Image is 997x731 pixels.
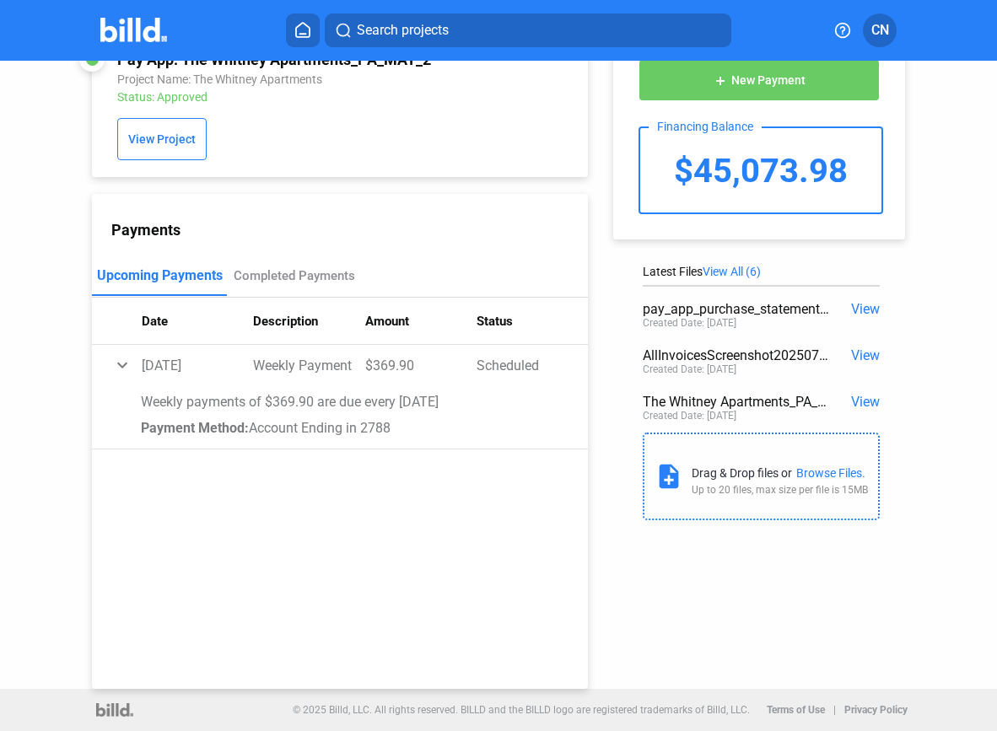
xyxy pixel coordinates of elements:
[142,345,253,385] td: [DATE]
[851,301,880,317] span: View
[643,394,832,410] div: The Whitney Apartments_PA_MAY_2 - Disclosure and Purchase Statement.pdf
[796,466,865,480] div: Browse Files.
[643,363,736,375] div: Created Date: [DATE]
[253,345,364,385] td: Weekly Payment
[141,420,568,436] div: Account Ending in 2788
[703,265,761,278] span: View All (6)
[253,298,364,345] th: Description
[833,704,836,716] p: |
[649,120,762,133] div: Financing Balance
[731,74,806,88] span: New Payment
[844,704,908,716] b: Privacy Policy
[851,394,880,410] span: View
[100,18,167,42] img: Billd Company Logo
[357,20,449,40] span: Search projects
[871,20,889,40] span: CN
[714,74,727,88] mat-icon: add
[643,410,736,422] div: Created Date: [DATE]
[141,420,249,436] span: Payment Method:
[234,268,355,283] div: Completed Payments
[293,704,750,716] p: © 2025 Billd, LLC. All rights reserved. BILLD and the BILLD logo are registered trademarks of Bil...
[365,345,477,385] td: $369.90
[692,466,792,480] div: Drag & Drop files or
[640,128,881,212] div: $45,073.98
[325,13,731,47] button: Search projects
[851,347,880,363] span: View
[643,347,832,363] div: AllInvoicesScreenshot20250723at12.01.51PM.png
[117,90,474,104] div: Status: Approved
[477,298,588,345] th: Status
[142,298,253,345] th: Date
[863,13,897,47] button: CN
[655,462,683,491] mat-icon: note_add
[477,345,588,385] td: Scheduled
[767,704,825,716] b: Terms of Use
[643,265,880,278] div: Latest Files
[639,59,880,101] button: New Payment
[128,133,196,147] span: View Project
[97,267,223,283] div: Upcoming Payments
[692,484,868,496] div: Up to 20 files, max size per file is 15MB
[643,317,736,329] div: Created Date: [DATE]
[643,301,832,317] div: pay_app_purchase_statement.pdf
[117,73,474,86] div: Project Name: The Whitney Apartments
[141,394,568,410] div: Weekly payments of $369.90 are due every [DATE]
[111,221,588,239] div: Payments
[117,118,207,160] button: View Project
[96,703,132,717] img: logo
[365,298,477,345] th: Amount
